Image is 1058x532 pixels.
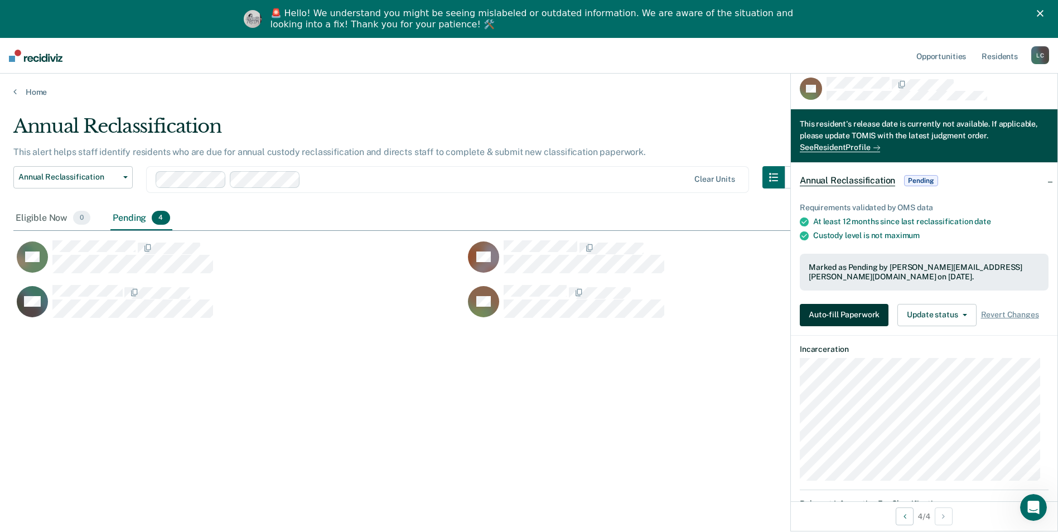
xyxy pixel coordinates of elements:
span: 4 [152,211,170,225]
div: Clear units [694,175,735,184]
span: Revert Changes [981,310,1039,320]
div: 🚨 Hello! We understand you might be seeing mislabeled or outdated information. We are aware of th... [270,8,797,30]
div: Eligible Now [13,206,93,231]
div: Marked as Pending by [PERSON_NAME][EMAIL_ADDRESS][PERSON_NAME][DOMAIN_NAME] on [DATE]. [809,263,1040,282]
dt: Relevant Information For Classification [800,499,1049,509]
div: This resident's release date is currently not available. If applicable, please update TOMIS with ... [791,109,1057,162]
span: Pending [904,175,938,186]
a: Opportunities [914,38,968,74]
div: Requirements validated by OMS data [800,203,1049,212]
dt: Incarceration [800,345,1049,354]
iframe: Intercom live chat [1020,494,1047,521]
a: Auto-fill Paperwork [800,304,893,326]
img: Profile image for Kim [244,10,262,28]
p: This alert helps staff identify residents who are due for annual custody reclassification and dir... [13,147,646,157]
a: SeeResidentProfile [800,143,880,152]
div: Annual ReclassificationPending [791,163,1057,199]
div: Pending [110,206,172,231]
div: Annual Reclassification [13,115,807,147]
span: Annual Reclassification [800,175,895,186]
a: Residents [979,38,1020,74]
span: 0 [73,211,90,225]
span: maximum [885,231,920,240]
div: Custody level is not [813,231,1049,240]
a: Home [13,87,1045,97]
div: CaseloadOpportunityCell-00103809 [465,284,916,329]
div: 4 / 4 [791,501,1057,531]
button: Auto-fill Paperwork [800,304,888,326]
div: Close [1037,10,1048,17]
div: L C [1031,46,1049,64]
div: CaseloadOpportunityCell-00402399 [465,240,916,284]
div: CaseloadOpportunityCell-00613334 [13,240,465,284]
button: Update status [897,304,976,326]
span: Annual Reclassification [18,172,119,182]
span: date [974,217,991,226]
div: At least 12 months since last reclassification [813,217,1049,226]
button: Previous Opportunity [896,507,914,525]
div: CaseloadOpportunityCell-00543855 [13,284,465,329]
button: Next Opportunity [935,507,953,525]
img: Recidiviz [9,50,62,62]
